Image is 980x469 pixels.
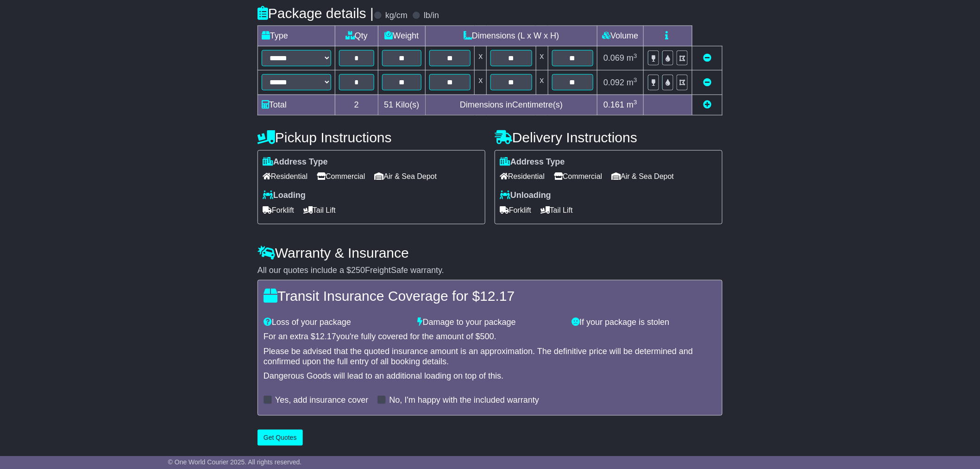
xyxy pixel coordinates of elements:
span: m [627,78,637,87]
h4: Package details | [258,6,374,21]
span: 0.092 [603,78,624,87]
label: Address Type [500,157,565,167]
td: x [475,70,487,95]
span: m [627,100,637,109]
a: Remove this item [703,78,711,87]
sup: 3 [634,99,637,106]
td: Dimensions in Centimetre(s) [426,95,597,115]
a: Remove this item [703,53,711,63]
span: m [627,53,637,63]
h4: Transit Insurance Coverage for $ [264,288,716,304]
span: Air & Sea Depot [375,169,437,184]
span: Forklift [500,203,531,217]
label: Loading [263,190,306,201]
td: x [475,46,487,70]
td: Type [258,26,335,46]
td: Kilo(s) [378,95,426,115]
h4: Pickup Instructions [258,130,485,145]
span: Forklift [263,203,294,217]
td: 2 [335,95,378,115]
div: Please be advised that the quoted insurance amount is an approximation. The definitive price will... [264,347,716,367]
span: 0.161 [603,100,624,109]
button: Get Quotes [258,430,303,446]
span: Residential [500,169,545,184]
td: Weight [378,26,426,46]
sup: 3 [634,76,637,83]
span: Air & Sea Depot [612,169,674,184]
span: 12.17 [315,332,336,341]
div: Dangerous Goods will lead to an additional loading on top of this. [264,371,716,381]
a: Add new item [703,100,711,109]
div: For an extra $ you're fully covered for the amount of $ . [264,332,716,342]
td: Volume [597,26,643,46]
td: x [536,46,548,70]
label: lb/in [424,11,439,21]
span: 0.069 [603,53,624,63]
span: Residential [263,169,308,184]
span: © One World Courier 2025. All rights reserved. [168,458,302,466]
span: Commercial [554,169,602,184]
label: kg/cm [385,11,408,21]
span: Tail Lift [303,203,336,217]
td: x [536,70,548,95]
span: Tail Lift [540,203,573,217]
div: Loss of your package [259,317,413,328]
span: Commercial [317,169,365,184]
sup: 3 [634,52,637,59]
div: All our quotes include a $ FreightSafe warranty. [258,266,722,276]
td: Dimensions (L x W x H) [426,26,597,46]
span: 12.17 [480,288,515,304]
label: Yes, add insurance cover [275,395,368,406]
div: If your package is stolen [567,317,721,328]
td: Qty [335,26,378,46]
h4: Delivery Instructions [495,130,722,145]
td: Total [258,95,335,115]
label: Unloading [500,190,551,201]
span: 250 [351,266,365,275]
label: Address Type [263,157,328,167]
div: Damage to your package [413,317,567,328]
span: 500 [480,332,494,341]
label: No, I'm happy with the included warranty [389,395,539,406]
span: 51 [384,100,393,109]
h4: Warranty & Insurance [258,245,722,260]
